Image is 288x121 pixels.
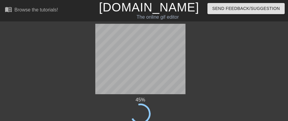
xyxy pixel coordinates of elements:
[5,6,12,13] span: menu_book
[99,1,199,14] a: [DOMAIN_NAME]
[56,96,225,104] div: 45 %
[5,6,58,15] a: Browse the tutorials!
[207,3,285,14] button: Send Feedback/Suggestion
[14,7,58,12] div: Browse the tutorials!
[212,5,280,12] span: Send Feedback/Suggestion
[99,14,216,21] div: The online gif editor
